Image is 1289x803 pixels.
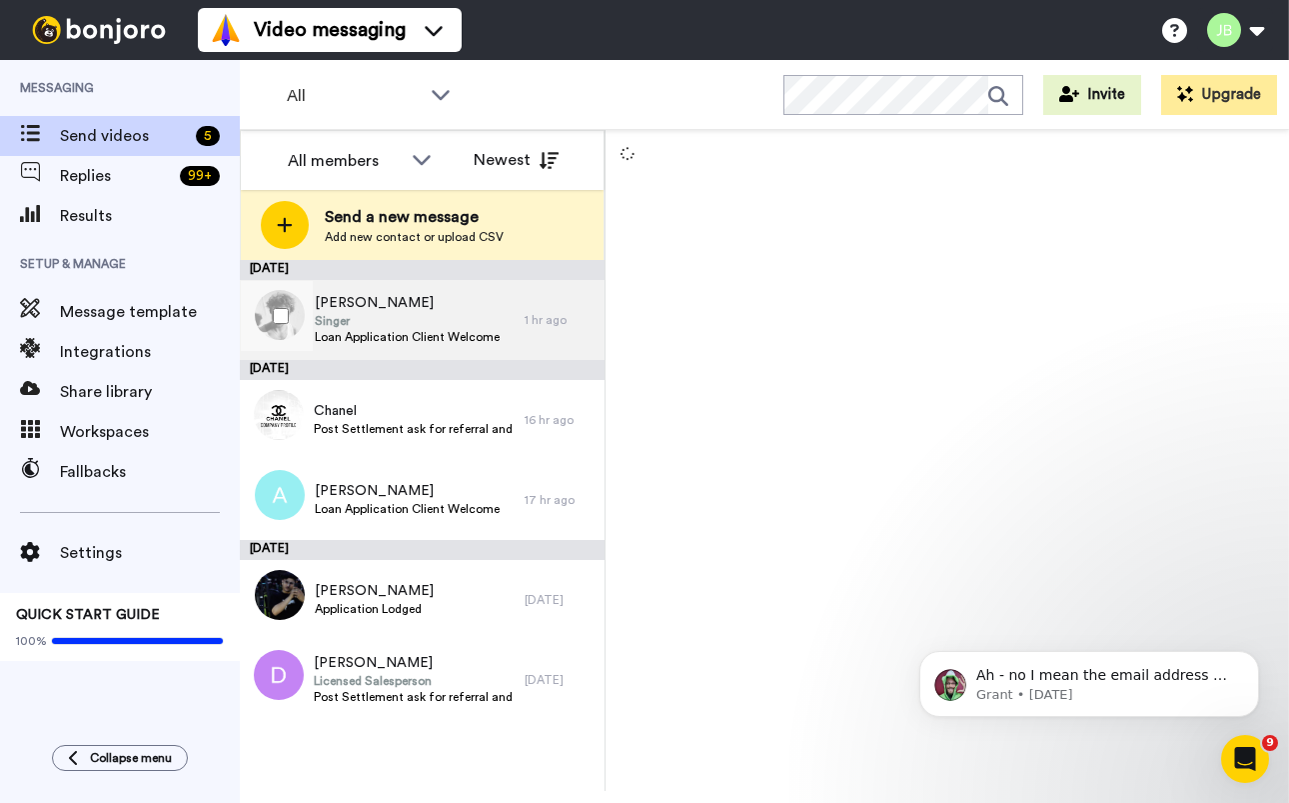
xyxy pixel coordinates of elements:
div: [DATE] [240,540,605,560]
div: All members [288,149,402,173]
span: [PERSON_NAME] [315,581,434,601]
div: 99 + [180,166,220,186]
span: Post Settlement ask for referral and a google review [314,689,515,705]
span: Licensed Salesperson [314,673,515,689]
div: [DATE] [525,592,595,608]
button: Collapse menu [52,745,188,771]
span: All [287,84,421,108]
img: a.png [255,470,305,520]
span: [PERSON_NAME] [314,653,515,673]
div: 17 hr ago [525,492,595,508]
img: d.png [254,650,304,700]
img: f28b401b-b764-42b0-b290-e8611901f887.jpg [255,570,305,620]
span: Replies [60,164,172,188]
span: QUICK START GUIDE [16,608,160,622]
span: [PERSON_NAME] [315,481,500,501]
span: Chanel [314,401,515,421]
img: vm-color.svg [210,14,242,46]
span: Send videos [60,124,188,148]
div: [DATE] [240,360,605,380]
span: Settings [60,541,240,565]
iframe: Intercom live chat [1221,735,1269,783]
span: 9 [1262,735,1278,751]
span: Message template [60,300,240,324]
span: Workspaces [60,420,240,444]
span: Video messaging [254,16,406,44]
span: Application Lodged [315,601,434,617]
button: Newest [459,140,574,180]
div: [DATE] [525,672,595,688]
div: [DATE] [240,260,605,280]
span: Integrations [60,340,240,364]
img: bj-logo-header-white.svg [24,16,174,44]
img: 424cd26a-ca21-4e78-9137-6d6120ebe0ef.jpg [254,390,304,440]
span: 100% [16,633,47,649]
span: Loan Application Client Welcome [315,329,500,345]
span: Send a new message [325,205,504,229]
span: Collapse menu [90,750,172,766]
button: Invite [1043,75,1141,115]
span: [PERSON_NAME] [315,293,500,313]
span: Singer [315,313,500,329]
span: Loan Application Client Welcome [315,501,500,517]
iframe: Intercom notifications message [889,609,1289,749]
div: 16 hr ago [525,412,595,428]
span: Results [60,204,240,228]
span: Fallbacks [60,460,240,484]
span: Share library [60,380,240,404]
div: 1 hr ago [525,312,595,328]
span: Post Settlement ask for referral and a google review [314,421,515,437]
div: 5 [196,126,220,146]
span: Add new contact or upload CSV [325,229,504,245]
button: Upgrade [1161,75,1277,115]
